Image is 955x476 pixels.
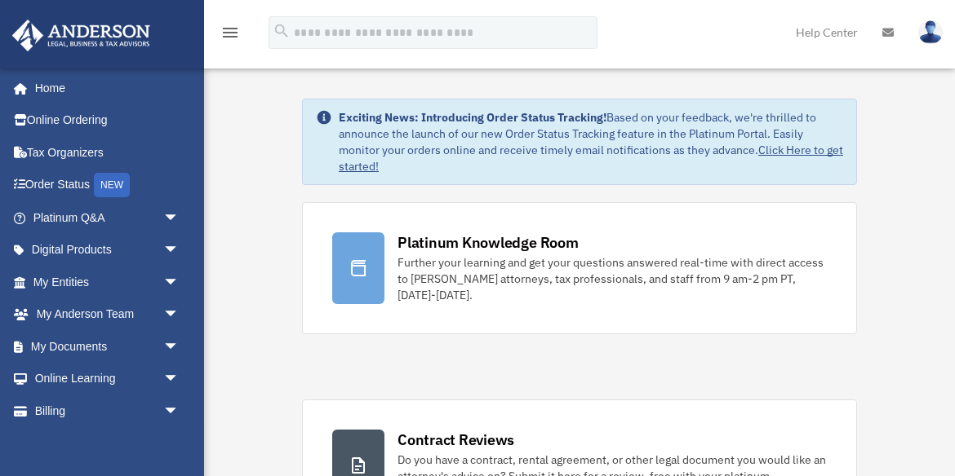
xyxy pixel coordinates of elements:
[11,72,196,104] a: Home
[11,363,204,395] a: Online Learningarrow_drop_down
[11,298,204,331] a: My Anderson Teamarrow_drop_down
[163,266,196,299] span: arrow_drop_down
[163,394,196,428] span: arrow_drop_down
[339,143,843,174] a: Click Here to get started!
[11,394,204,427] a: Billingarrow_drop_down
[163,330,196,364] span: arrow_drop_down
[398,232,579,253] div: Platinum Knowledge Room
[220,29,240,42] a: menu
[163,234,196,267] span: arrow_drop_down
[163,298,196,332] span: arrow_drop_down
[11,136,204,169] a: Tax Organizers
[163,201,196,235] span: arrow_drop_down
[339,110,606,125] strong: Exciting News: Introducing Order Status Tracking!
[94,173,130,197] div: NEW
[11,266,204,298] a: My Entitiesarrow_drop_down
[11,234,204,267] a: Digital Productsarrow_drop_down
[302,202,857,334] a: Platinum Knowledge Room Further your learning and get your questions answered real-time with dire...
[273,22,291,40] i: search
[11,169,204,202] a: Order StatusNEW
[918,20,943,44] img: User Pic
[398,430,514,450] div: Contract Reviews
[11,330,204,363] a: My Documentsarrow_drop_down
[163,363,196,396] span: arrow_drop_down
[220,23,240,42] i: menu
[11,201,204,234] a: Platinum Q&Aarrow_drop_down
[7,20,155,51] img: Anderson Advisors Platinum Portal
[339,109,843,174] div: Based on your feedback, we're thrilled to announce the launch of our new Order Status Tracking fe...
[11,104,204,137] a: Online Ordering
[398,254,827,303] div: Further your learning and get your questions answered real-time with direct access to [PERSON_NAM...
